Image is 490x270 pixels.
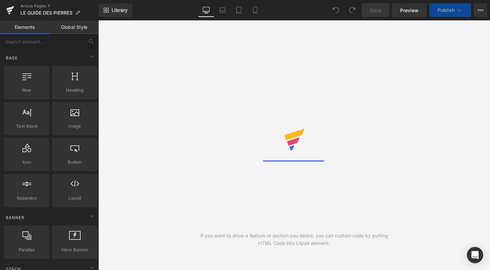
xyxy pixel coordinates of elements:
[20,10,72,16] span: LE GUIDE DES PIERRES
[214,3,231,17] a: Laptop
[196,232,392,247] div: If you want to show a feature or section you desire, you can custom code by putting HTML Code int...
[438,7,455,13] span: Publish
[6,195,47,202] span: Separator
[247,3,263,17] a: Mobile
[474,3,487,17] button: More
[112,7,128,13] span: Library
[6,87,47,94] span: Row
[329,3,343,17] button: Undo
[6,246,47,253] span: Parallax
[345,3,359,17] button: Redo
[5,55,18,61] span: Base
[54,195,95,202] span: Liquid
[49,20,99,34] a: Global Style
[6,123,47,130] span: Text Block
[6,159,47,166] span: Icon
[99,3,132,17] a: New Library
[54,123,95,130] span: Image
[5,214,25,221] span: Banner
[467,247,483,263] div: Open Intercom Messenger
[400,7,419,14] span: Preview
[370,7,381,14] span: Save
[429,3,471,17] button: Publish
[392,3,427,17] a: Preview
[54,246,95,253] span: Hero Banner
[54,159,95,166] span: Button
[20,3,99,9] a: Article Pages
[54,87,95,94] span: Heading
[231,3,247,17] a: Tablet
[198,3,214,17] a: Desktop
